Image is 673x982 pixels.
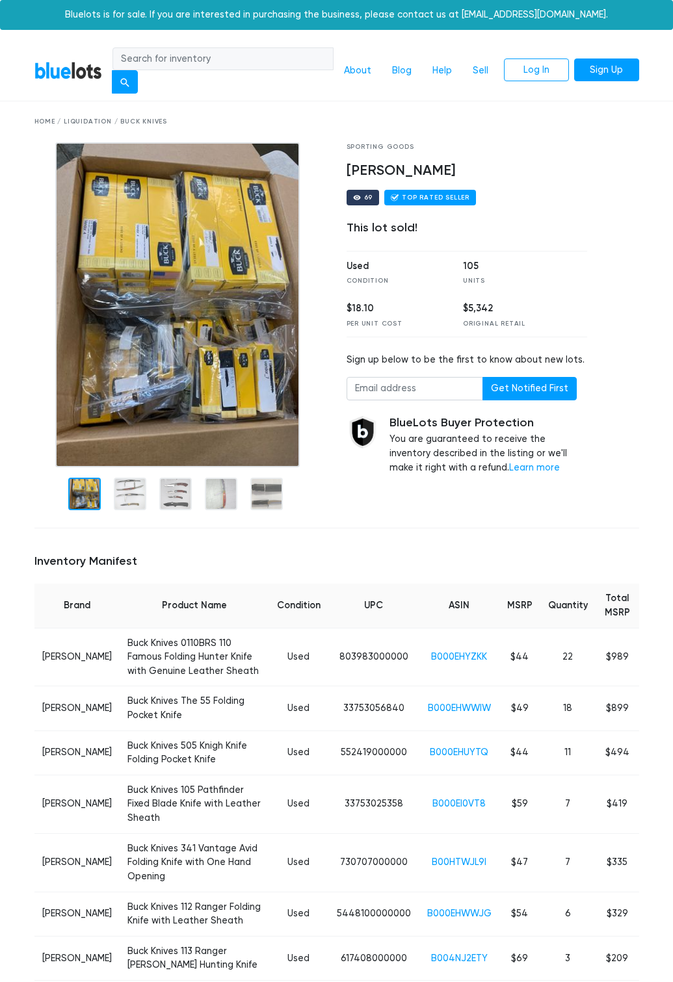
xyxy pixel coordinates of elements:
img: 76cfb3ec-e472-483c-beba-b02f0d5ed9c4-1598635524.jpg [55,142,300,467]
td: 617408000000 [328,936,419,980]
div: Sign up below to be the first to know about new lots. [347,353,587,367]
td: 6 [540,892,596,936]
td: $59 [499,775,540,833]
td: $69 [499,936,540,980]
td: $989 [596,628,639,686]
a: B000EHWWJG [427,908,492,919]
td: Used [269,775,328,833]
td: $335 [596,833,639,892]
div: $18.10 [347,302,444,316]
div: Used [347,259,444,274]
div: $5,342 [463,302,561,316]
td: 18 [540,686,596,730]
a: Log In [504,58,569,82]
td: Buck Knives 0110BRS 110 Famous Folding Hunter Knife with Genuine Leather Sheath [120,628,269,686]
td: [PERSON_NAME] [34,833,120,892]
th: Product Name [120,584,269,628]
td: 22 [540,628,596,686]
th: MSRP [499,584,540,628]
td: 5448100000000 [328,892,419,936]
a: Sell [462,58,499,83]
a: B000EHWWIW [428,703,491,714]
div: Units [463,276,561,286]
div: You are guaranteed to receive the inventory described in the listing or we'll make it right with ... [389,416,587,474]
input: Search for inventory [112,47,334,71]
td: $44 [499,730,540,775]
div: Condition [347,276,444,286]
a: Sign Up [574,58,639,82]
div: 105 [463,259,561,274]
td: [PERSON_NAME] [34,686,120,730]
td: Buck Knives 341 Vantage Avid Folding Knife with One Hand Opening [120,833,269,892]
td: Used [269,686,328,730]
td: Used [269,628,328,686]
a: B000EHYZKK [431,651,487,662]
th: ASIN [419,584,499,628]
a: Blog [382,58,422,83]
td: Buck Knives 113 Ranger [PERSON_NAME] Hunting Knife [120,936,269,980]
td: Used [269,892,328,936]
a: About [334,58,382,83]
td: Buck Knives 112 Ranger Folding Knife with Leather Sheath [120,892,269,936]
td: [PERSON_NAME] [34,892,120,936]
td: $419 [596,775,639,833]
td: $54 [499,892,540,936]
th: Brand [34,584,120,628]
h5: Inventory Manifest [34,554,639,569]
td: [PERSON_NAME] [34,775,120,833]
h4: [PERSON_NAME] [347,162,587,179]
th: Condition [269,584,328,628]
td: $494 [596,730,639,775]
td: 7 [540,833,596,892]
div: This lot sold! [347,221,587,235]
td: $47 [499,833,540,892]
a: BlueLots [34,61,102,80]
td: 730707000000 [328,833,419,892]
td: $899 [596,686,639,730]
td: $44 [499,628,540,686]
div: Sporting Goods [347,142,587,152]
th: Total MSRP [596,584,639,628]
th: Quantity [540,584,596,628]
a: B00HTWJL9I [432,857,486,868]
td: Buck Knives 505 Knigh Knife Folding Pocket Knife [120,730,269,775]
td: 3 [540,936,596,980]
td: [PERSON_NAME] [34,936,120,980]
th: UPC [328,584,419,628]
td: 11 [540,730,596,775]
div: Original Retail [463,319,561,329]
td: [PERSON_NAME] [34,730,120,775]
td: 33753025358 [328,775,419,833]
div: Per Unit Cost [347,319,444,329]
td: Used [269,730,328,775]
td: 7 [540,775,596,833]
button: Get Notified First [482,377,577,400]
div: 69 [364,194,373,201]
td: $49 [499,686,540,730]
td: Buck Knives The 55 Folding Pocket Knife [120,686,269,730]
input: Email address [347,377,483,400]
img: buyer_protection_shield-3b65640a83011c7d3ede35a8e5a80bfdfaa6a97447f0071c1475b91a4b0b3d01.png [347,416,379,448]
td: $329 [596,892,639,936]
div: Home / Liquidation / Buck Knives [34,117,639,127]
td: [PERSON_NAME] [34,628,120,686]
td: 803983000000 [328,628,419,686]
a: B000EHUYTQ [430,747,488,758]
a: B000EI0VT8 [432,798,486,809]
a: Help [422,58,462,83]
td: Used [269,936,328,980]
a: B004NJ2ETY [431,953,488,964]
td: $209 [596,936,639,980]
div: Top Rated Seller [402,194,469,201]
td: 33753056840 [328,686,419,730]
td: Used [269,833,328,892]
td: Buck Knives 105 Pathfinder Fixed Blade Knife with Leather Sheath [120,775,269,833]
a: Learn more [509,462,560,473]
h5: BlueLots Buyer Protection [389,416,587,430]
td: 552419000000 [328,730,419,775]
